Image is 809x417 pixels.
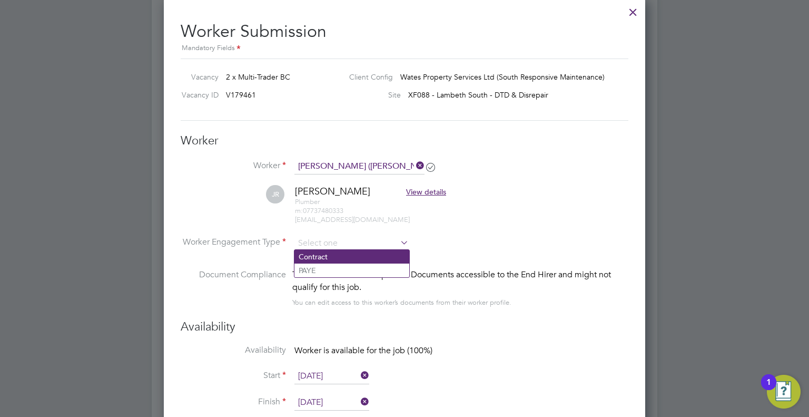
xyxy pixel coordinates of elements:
label: Vacancy [176,72,219,82]
label: Finish [181,396,286,408]
li: PAYE [294,264,409,277]
button: Open Resource Center, 1 new notification [767,375,801,409]
span: Worker is available for the job (100%) [294,345,432,356]
span: Wates Property Services Ltd (South Responsive Maintenance) [400,72,605,82]
span: Plumber [295,197,320,206]
h3: Availability [181,319,628,335]
input: Select one [294,236,409,251]
span: [EMAIL_ADDRESS][DOMAIN_NAME] [295,215,410,224]
div: 1 [766,382,771,396]
label: Availability [181,345,286,356]
label: Start [181,370,286,381]
span: m: [295,206,303,215]
span: XF088 - Lambeth South - DTD & Disrepair [408,90,548,100]
label: Client Config [341,72,393,82]
div: You can edit access to this worker’s documents from their worker profile. [292,296,511,309]
label: Document Compliance [181,268,286,307]
input: Search for... [294,159,425,174]
div: This worker has no Compliance Documents accessible to the End Hirer and might not qualify for thi... [292,268,628,294]
h3: Worker [181,133,628,149]
input: Select one [294,368,369,384]
span: V179461 [226,90,256,100]
span: [PERSON_NAME] [295,185,370,197]
span: JR [266,185,284,203]
input: Select one [294,395,369,411]
li: Contract [294,250,409,264]
label: Worker Engagement Type [181,237,286,248]
h2: Worker Submission [181,13,628,54]
label: Worker [181,160,286,171]
span: 2 x Multi-Trader BC [226,72,290,82]
div: Mandatory Fields [181,43,628,54]
span: 07737480333 [295,206,343,215]
label: Vacancy ID [176,90,219,100]
span: View details [406,187,446,197]
label: Site [341,90,401,100]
